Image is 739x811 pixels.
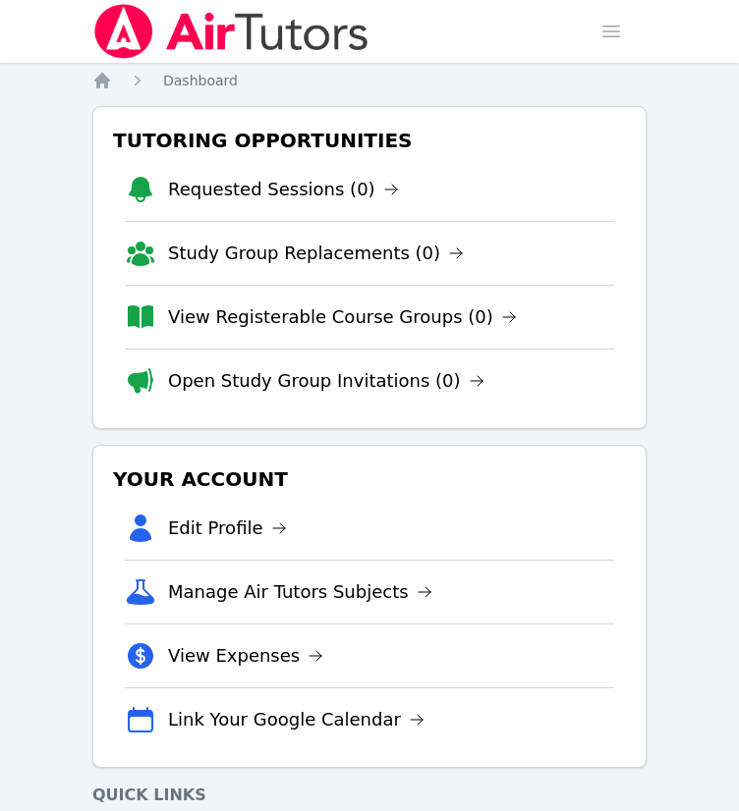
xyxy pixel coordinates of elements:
h3: Your Account [109,461,630,497]
a: Study Group Replacements (0) [168,240,464,267]
a: Dashboard [163,71,238,90]
h4: Quick Links [92,784,647,807]
a: View Registerable Course Groups (0) [168,303,517,331]
a: Link Your Google Calendar [168,706,425,733]
a: Open Study Group Invitations (0) [168,367,484,395]
img: Air Tutors [92,4,370,59]
h3: Tutoring Opportunities [109,123,630,158]
a: View Expenses [168,642,323,670]
a: Requested Sessions (0) [168,176,399,203]
a: Manage Air Tutors Subjects [168,578,432,606]
a: Edit Profile [168,514,287,542]
nav: Breadcrumb [92,71,647,90]
span: Dashboard [163,73,238,88]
